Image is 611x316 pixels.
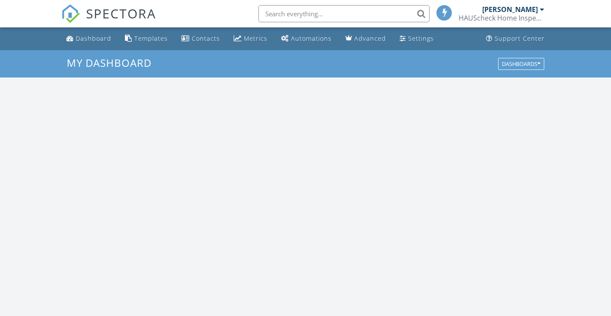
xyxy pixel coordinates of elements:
div: Dashboards [502,61,540,67]
div: Support Center [495,34,545,42]
div: Metrics [244,34,267,42]
a: Settings [396,31,437,47]
a: Automations (Basic) [278,31,335,47]
button: Dashboards [498,58,544,70]
a: Metrics [230,31,271,47]
a: Templates [122,31,171,47]
a: Support Center [483,31,548,47]
a: Advanced [342,31,389,47]
span: My Dashboard [67,56,151,70]
a: Dashboard [63,31,115,47]
div: Contacts [192,34,220,42]
img: The Best Home Inspection Software - Spectora [61,4,80,23]
a: SPECTORA [61,12,156,30]
div: Templates [134,34,168,42]
span: SPECTORA [86,4,156,22]
input: Search everything... [258,5,430,22]
a: Contacts [178,31,223,47]
div: Automations [291,34,332,42]
div: Advanced [354,34,386,42]
div: Settings [408,34,434,42]
div: HAUScheck Home Inspections Services+ [459,14,544,22]
div: [PERSON_NAME] [482,5,538,14]
div: Dashboard [76,34,111,42]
